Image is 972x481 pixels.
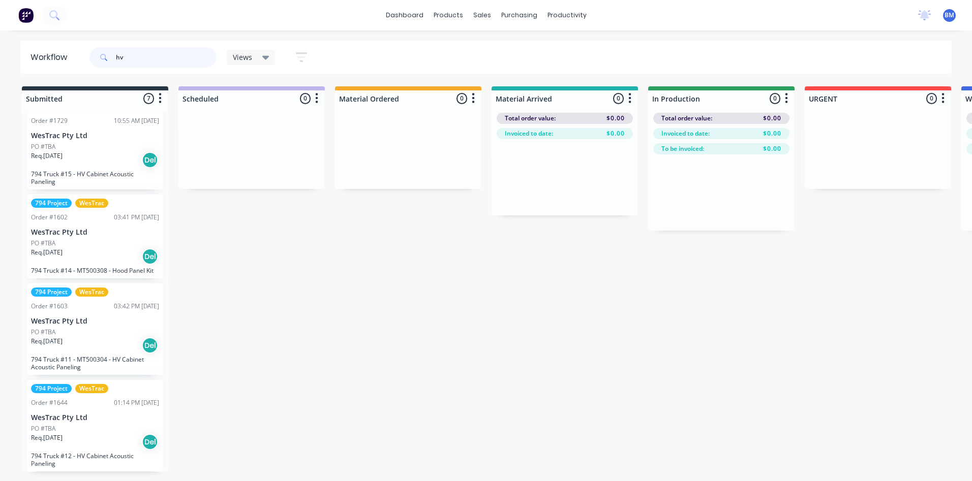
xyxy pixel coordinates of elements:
div: 10:55 AM [DATE] [114,116,159,125]
div: sales [468,8,496,23]
div: Order #172910:55 AM [DATE]WesTrac Pty LtdPO #TBAReq.[DATE]Del794 Truck #15 - HV Cabinet Acoustic ... [27,112,163,189]
div: 794 ProjectWesTracOrder #164401:14 PM [DATE]WesTrac Pty LtdPO #TBAReq.[DATE]Del794 Truck #12 - HV... [27,380,163,471]
p: 794 Truck #11 - MT500304 - HV Cabinet Acoustic Paneling [31,356,159,371]
div: Order #1603 [31,302,68,311]
span: BM [945,11,954,20]
div: productivity [542,8,592,23]
div: WesTrac [75,199,108,208]
div: Del [142,337,158,354]
span: Total order value: [505,114,556,123]
p: PO #TBA [31,142,55,151]
div: Del [142,152,158,168]
div: 03:41 PM [DATE] [114,213,159,222]
div: 794 ProjectWesTracOrder #160203:41 PM [DATE]WesTrac Pty LtdPO #TBAReq.[DATE]Del794 Truck #14 - MT... [27,195,163,278]
p: WesTrac Pty Ltd [31,228,159,237]
p: Req. [DATE] [31,337,63,346]
span: Total order value: [661,114,712,123]
div: 794 Project [31,199,72,208]
img: Factory [18,8,34,23]
p: PO #TBA [31,424,55,433]
span: $0.00 [606,129,625,138]
div: 03:42 PM [DATE] [114,302,159,311]
span: $0.00 [763,144,781,153]
span: $0.00 [763,114,781,123]
div: 794 Project [31,287,72,297]
p: WesTrac Pty Ltd [31,132,159,140]
p: PO #TBA [31,328,55,337]
p: Req. [DATE] [31,433,63,442]
input: Search for orders... [116,47,217,68]
p: WesTrac Pty Ltd [31,317,159,326]
div: 794 ProjectWesTracOrder #160303:42 PM [DATE]WesTrac Pty LtdPO #TBAReq.[DATE]Del794 Truck #11 - MT... [27,283,163,375]
div: Order #1729 [31,116,68,125]
span: $0.00 [763,129,781,138]
div: 794 Project [31,384,72,393]
div: WesTrac [75,287,108,297]
p: PO #TBA [31,239,55,248]
p: 794 Truck #12 - HV Cabinet Acoustic Paneling [31,452,159,467]
div: 01:14 PM [DATE] [114,398,159,407]
span: $0.00 [606,114,625,123]
div: Del [142,434,158,450]
p: 794 Truck #14 - MT500308 - Hood Panel Kit [31,267,159,274]
span: Invoiced to date: [505,129,553,138]
p: WesTrac Pty Ltd [31,413,159,422]
p: Req. [DATE] [31,248,63,257]
span: To be invoiced: [661,144,704,153]
div: Workflow [31,51,72,63]
a: dashboard [381,8,429,23]
div: Del [142,248,158,265]
div: WesTrac [75,384,108,393]
span: Views [233,52,252,62]
div: Order #1644 [31,398,68,407]
div: purchasing [496,8,542,23]
span: Invoiced to date: [661,129,710,138]
p: Req. [DATE] [31,151,63,161]
div: Order #1602 [31,213,68,222]
div: products [429,8,468,23]
p: 794 Truck #15 - HV Cabinet Acoustic Paneling [31,170,159,185]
